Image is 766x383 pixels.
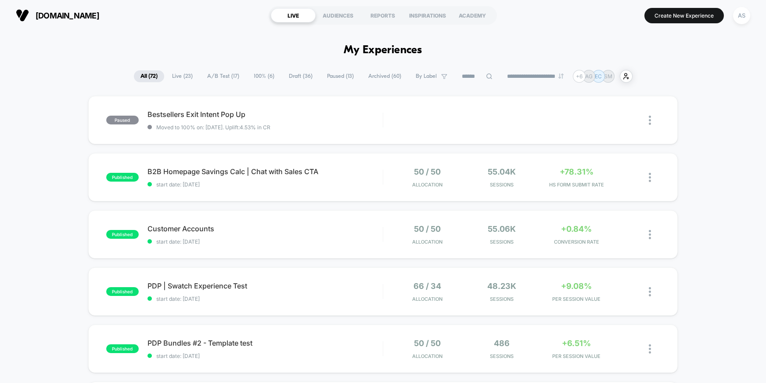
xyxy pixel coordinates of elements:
span: Sessions [467,239,537,245]
div: INSPIRATIONS [405,8,450,22]
img: end [558,73,564,79]
span: Draft ( 36 ) [282,70,319,82]
img: close [649,173,651,182]
span: PER SESSION VALUE [541,353,611,359]
span: start date: [DATE] [147,238,383,245]
button: Create New Experience [644,8,724,23]
span: [DOMAIN_NAME] [36,11,99,20]
span: 100% ( 6 ) [247,70,281,82]
span: PDP | Swatch Experience Test [147,281,383,290]
span: Paused ( 13 ) [320,70,360,82]
span: Allocation [412,182,442,188]
span: +9.08% [561,281,592,291]
span: Allocation [412,296,442,302]
span: Sessions [467,182,537,188]
img: close [649,287,651,296]
img: close [649,116,651,125]
span: All ( 72 ) [134,70,164,82]
span: A/B Test ( 17 ) [201,70,246,82]
span: start date: [DATE] [147,353,383,359]
span: B2B Homepage Savings Calc | Chat with Sales CTA [147,167,383,176]
span: Sessions [467,353,537,359]
span: Customer Accounts [147,224,383,233]
button: AS [730,7,753,25]
span: Live ( 23 ) [165,70,199,82]
p: EC [595,73,602,80]
span: 55.04k [488,167,516,176]
span: 50 / 50 [414,167,441,176]
span: 66 / 34 [414,281,441,291]
img: close [649,230,651,239]
span: 55.06k [488,224,516,233]
div: + 6 [573,70,586,83]
span: By Label [416,73,437,80]
span: Bestsellers Exit Intent Pop Up [147,110,383,119]
span: published [106,287,139,296]
span: Allocation [412,239,442,245]
div: AS [733,7,750,24]
span: CONVERSION RATE [541,239,611,245]
span: published [106,230,139,239]
span: Archived ( 60 ) [362,70,408,82]
span: PER SESSION VALUE [541,296,611,302]
div: AUDIENCES [316,8,360,22]
button: [DOMAIN_NAME] [13,8,102,22]
span: start date: [DATE] [147,295,383,302]
span: start date: [DATE] [147,181,383,188]
span: 50 / 50 [414,339,441,348]
span: 50 / 50 [414,224,441,233]
h1: My Experiences [344,44,422,57]
span: +0.84% [561,224,592,233]
div: LIVE [271,8,316,22]
span: Allocation [412,353,442,359]
span: 48.23k [487,281,516,291]
p: AG [585,73,593,80]
span: published [106,344,139,353]
span: +78.31% [560,167,593,176]
span: published [106,173,139,182]
div: REPORTS [360,8,405,22]
div: ACADEMY [450,8,495,22]
span: PDP Bundles #2 - Template test [147,339,383,347]
span: Moved to 100% on: [DATE] . Uplift: 4.53% in CR [156,124,270,131]
img: close [649,344,651,354]
span: +6.51% [562,339,591,348]
span: paused [106,116,139,124]
span: Hs Form Submit Rate [541,182,611,188]
span: 486 [494,339,510,348]
span: Sessions [467,296,537,302]
img: Visually logo [16,9,29,22]
p: SM [604,73,612,80]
